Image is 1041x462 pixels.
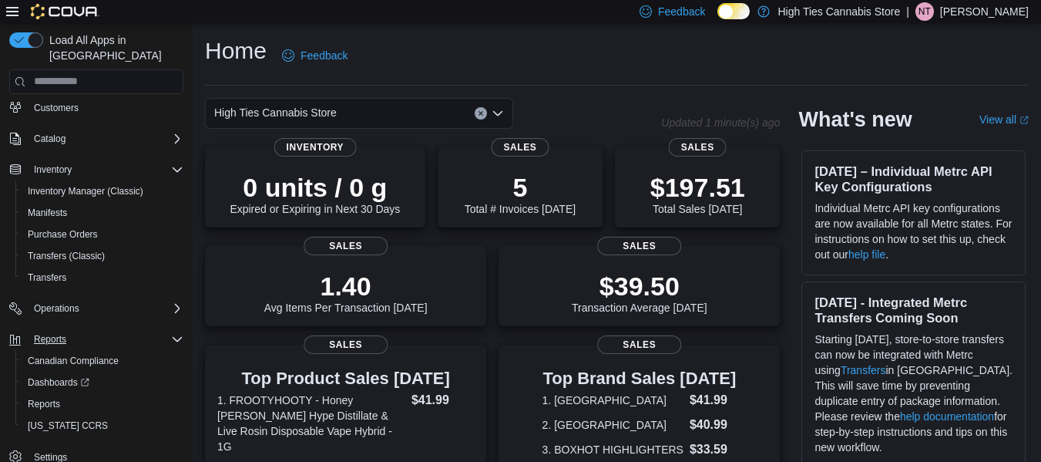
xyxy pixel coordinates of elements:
[3,329,190,350] button: Reports
[22,182,183,201] span: Inventory Manager (Classic)
[15,350,190,372] button: Canadian Compliance
[3,159,190,180] button: Inventory
[15,202,190,224] button: Manifests
[542,417,683,433] dt: 2. [GEOGRAPHIC_DATA]
[650,172,745,203] p: $197.51
[214,103,337,122] span: High Ties Cannabis Store
[15,224,190,245] button: Purchase Orders
[22,204,183,222] span: Manifests
[205,35,267,66] h1: Home
[28,330,183,349] span: Reports
[3,96,190,118] button: Customers
[304,336,388,354] span: Sales
[690,440,737,459] dd: $33.59
[661,116,780,129] p: Updated 1 minute(s) ago
[28,99,85,117] a: Customers
[22,395,183,413] span: Reports
[814,164,1012,194] h3: [DATE] – Individual Metrc API Key Configurations
[690,391,737,410] dd: $41.99
[848,248,885,261] a: help file
[814,332,1012,455] p: Starting [DATE], store-to-store transfers can now be integrated with Metrc using in [GEOGRAPHIC_D...
[43,32,183,63] span: Load All Apps in [GEOGRAPHIC_DATA]
[690,416,737,434] dd: $40.99
[841,364,886,376] a: Transfers
[28,376,89,389] span: Dashboards
[658,4,705,19] span: Feedback
[979,113,1029,126] a: View allExternal link
[940,2,1029,21] p: [PERSON_NAME]
[22,268,183,287] span: Transfers
[22,247,111,265] a: Transfers (Classic)
[597,336,682,354] span: Sales
[15,180,190,202] button: Inventory Manager (Classic)
[22,225,104,244] a: Purchase Orders
[411,391,474,410] dd: $41.99
[15,372,190,393] a: Dashboards
[28,355,119,367] span: Canadian Compliance
[230,172,400,215] div: Expired or Expiring in Next 30 Days
[34,102,79,114] span: Customers
[918,2,931,21] span: NT
[22,268,72,287] a: Transfers
[264,271,428,302] p: 1.40
[3,298,190,319] button: Operations
[28,250,105,262] span: Transfers (Classic)
[28,207,67,219] span: Manifests
[22,395,66,413] a: Reports
[304,237,388,255] span: Sales
[650,172,745,215] div: Total Sales [DATE]
[465,172,576,215] div: Total # Invoices [DATE]
[22,352,125,370] a: Canadian Compliance
[542,369,737,388] h3: Top Brand Sales [DATE]
[28,97,183,116] span: Customers
[814,201,1012,262] p: Individual Metrc API key configurations are now available for all Metrc states. For instructions ...
[915,2,934,21] div: Nicholas Tasse
[22,373,183,392] span: Dashboards
[717,3,750,19] input: Dark Mode
[274,138,357,157] span: Inventory
[15,393,190,415] button: Reports
[217,393,405,454] dt: 1. FROOTYHOOTY - Honey [PERSON_NAME] Hype Distillate & Live Rosin Disposable Vape Hybrid - 1G
[22,225,183,244] span: Purchase Orders
[15,267,190,288] button: Transfers
[3,128,190,150] button: Catalog
[798,107,912,132] h2: What's new
[572,271,707,314] div: Transaction Average [DATE]
[264,271,428,314] div: Avg Items Per Transaction [DATE]
[669,138,727,157] span: Sales
[28,130,183,148] span: Catalog
[34,164,72,176] span: Inventory
[492,107,504,120] button: Open list of options
[22,247,183,265] span: Transfers (Classic)
[28,299,183,318] span: Operations
[34,333,66,346] span: Reports
[777,2,900,21] p: High Ties Cannabis Store
[28,271,66,284] span: Transfers
[22,204,73,222] a: Manifests
[542,393,683,408] dt: 1. [GEOGRAPHIC_DATA]
[28,330,72,349] button: Reports
[475,107,487,120] button: Clear input
[230,172,400,203] p: 0 units / 0 g
[276,40,354,71] a: Feedback
[22,416,114,435] a: [US_STATE] CCRS
[28,228,98,241] span: Purchase Orders
[1019,116,1029,125] svg: External link
[301,48,348,63] span: Feedback
[465,172,576,203] p: 5
[28,299,86,318] button: Operations
[572,271,707,302] p: $39.50
[28,160,183,179] span: Inventory
[28,130,72,148] button: Catalog
[34,133,65,145] span: Catalog
[28,398,60,410] span: Reports
[28,160,78,179] button: Inventory
[28,420,108,432] span: [US_STATE] CCRS
[15,415,190,437] button: [US_STATE] CCRS
[491,138,549,157] span: Sales
[597,237,682,255] span: Sales
[22,182,149,201] a: Inventory Manager (Classic)
[22,416,183,435] span: Washington CCRS
[22,352,183,370] span: Canadian Compliance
